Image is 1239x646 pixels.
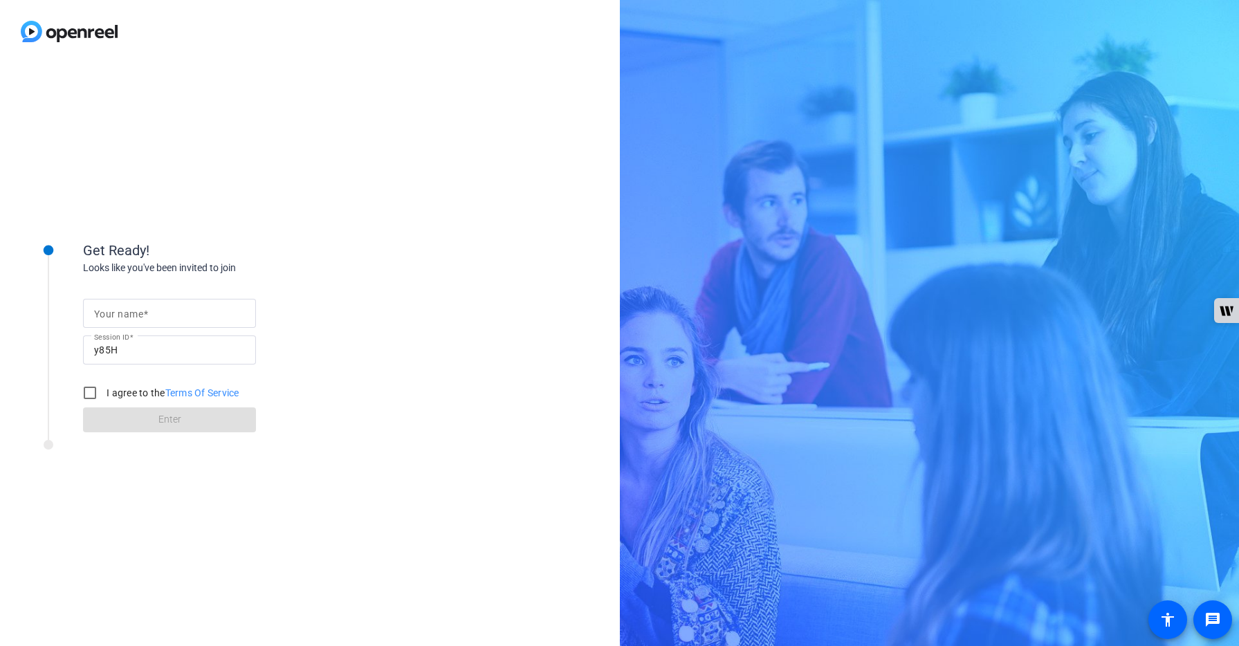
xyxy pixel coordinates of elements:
mat-icon: accessibility [1159,611,1176,628]
a: Terms Of Service [165,387,239,398]
mat-label: Session ID [94,333,129,341]
mat-icon: message [1204,611,1221,628]
mat-label: Your name [94,308,143,320]
div: Looks like you've been invited to join [83,261,360,275]
label: I agree to the [104,386,239,400]
div: Get Ready! [83,240,360,261]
